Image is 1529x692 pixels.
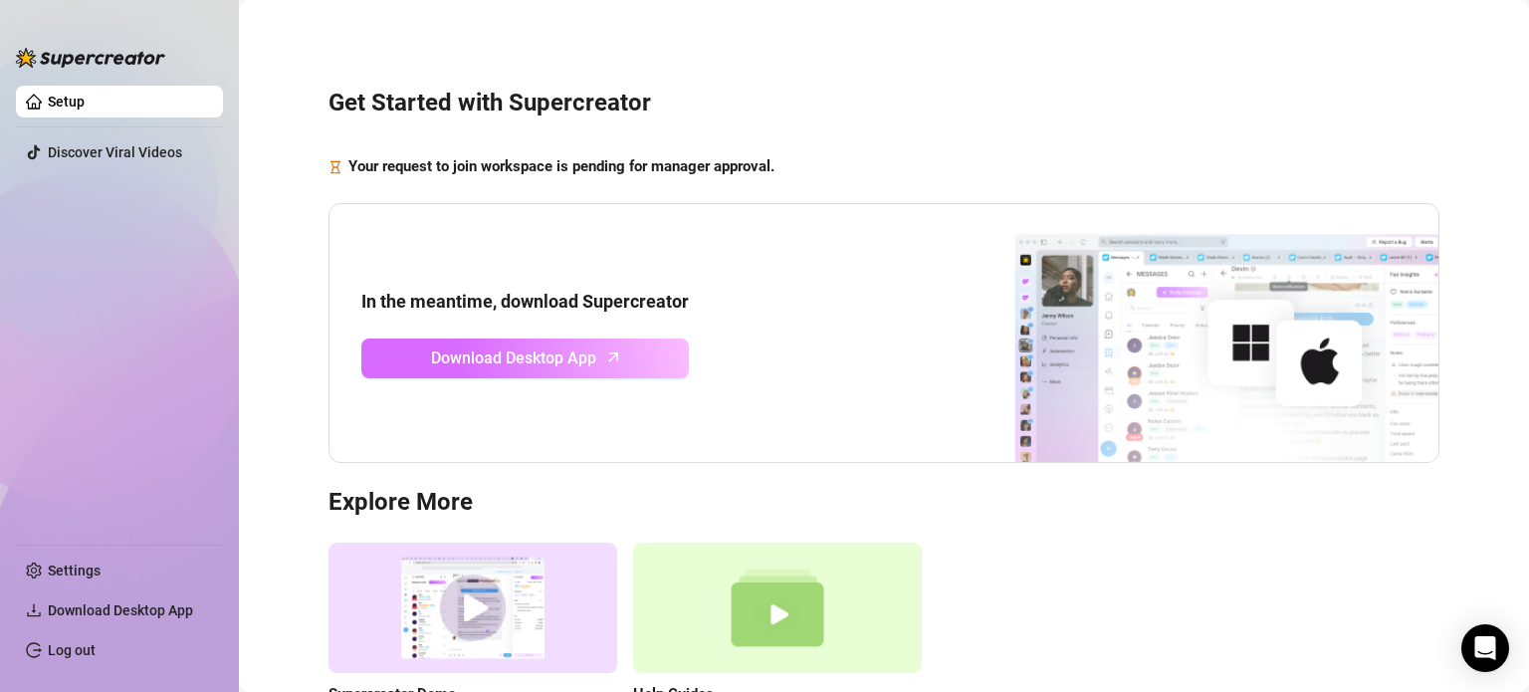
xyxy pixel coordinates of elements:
[328,88,1439,119] h3: Get Started with Supercreator
[602,346,625,368] span: arrow-up
[26,602,42,618] span: download
[16,48,165,68] img: logo-BBDzfeDw.svg
[1461,624,1509,672] div: Open Intercom Messenger
[48,642,96,658] a: Log out
[328,487,1439,519] h3: Explore More
[328,155,342,179] span: hourglass
[941,204,1438,463] img: download app
[348,157,774,175] strong: Your request to join workspace is pending for manager approval.
[48,94,85,110] a: Setup
[328,543,617,673] img: supercreator demo
[48,144,182,160] a: Discover Viral Videos
[431,346,596,370] span: Download Desktop App
[361,291,689,312] strong: In the meantime, download Supercreator
[361,339,689,378] a: Download Desktop Apparrow-up
[48,602,193,618] span: Download Desktop App
[633,543,922,673] img: help guides
[48,563,101,578] a: Settings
